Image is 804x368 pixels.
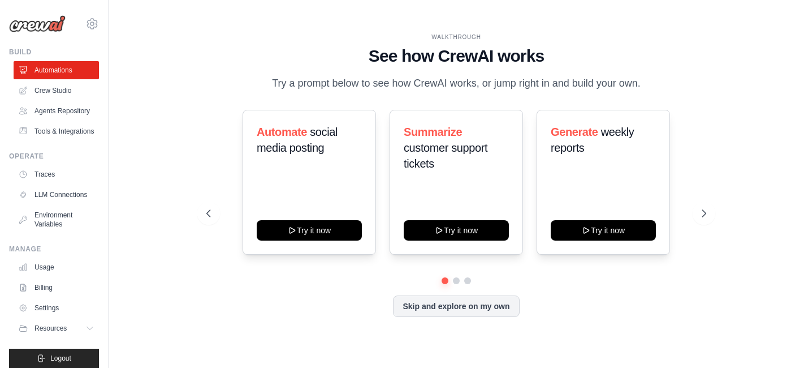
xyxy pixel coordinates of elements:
button: Try it now [404,220,509,241]
button: Skip and explore on my own [393,296,519,317]
a: Tools & Integrations [14,122,99,140]
a: Environment Variables [14,206,99,233]
button: Try it now [257,220,362,241]
a: Settings [14,299,99,317]
img: Logo [9,15,66,32]
a: Usage [14,258,99,276]
button: Logout [9,349,99,368]
span: Summarize [404,126,462,138]
h1: See how CrewAI works [206,46,707,66]
span: Generate [551,126,598,138]
span: Automate [257,126,307,138]
a: Traces [14,165,99,183]
span: customer support tickets [404,142,487,170]
a: Automations [14,61,99,79]
div: Manage [9,245,99,254]
a: Crew Studio [14,82,99,100]
p: Try a prompt below to see how CrewAI works, or jump right in and build your own. [266,75,646,92]
div: Build [9,48,99,57]
a: Billing [14,279,99,297]
div: WALKTHROUGH [206,33,707,41]
span: social media posting [257,126,338,154]
button: Try it now [551,220,656,241]
div: Operate [9,152,99,161]
span: Logout [50,354,71,363]
a: LLM Connections [14,186,99,204]
span: Resources [34,324,67,333]
button: Resources [14,319,99,337]
a: Agents Repository [14,102,99,120]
